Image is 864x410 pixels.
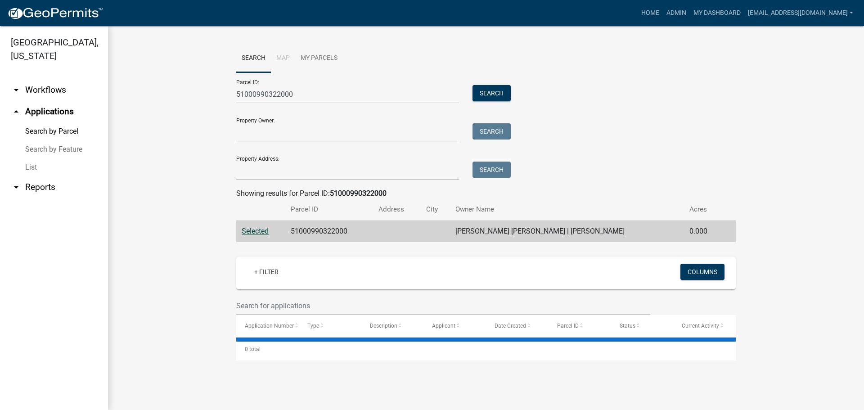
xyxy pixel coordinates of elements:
span: Current Activity [682,323,719,329]
th: Address [373,199,420,220]
button: Search [472,123,511,140]
th: City [421,199,450,220]
datatable-header-cell: Description [361,315,424,337]
a: + Filter [247,264,286,280]
a: Search [236,44,271,73]
td: 51000990322000 [285,221,373,243]
a: Home [638,5,663,22]
div: 0 total [236,338,736,360]
datatable-header-cell: Type [299,315,361,337]
button: Columns [680,264,724,280]
a: Admin [663,5,690,22]
i: arrow_drop_down [11,182,22,193]
button: Search [472,162,511,178]
span: Date Created [495,323,526,329]
span: Parcel ID [557,323,579,329]
span: Description [370,323,397,329]
th: Parcel ID [285,199,373,220]
a: My Parcels [295,44,343,73]
strong: 51000990322000 [330,189,387,198]
input: Search for applications [236,297,650,315]
i: arrow_drop_down [11,85,22,95]
td: 0.000 [684,221,721,243]
datatable-header-cell: Current Activity [673,315,736,337]
a: Selected [242,227,269,235]
span: Applicant [432,323,455,329]
datatable-header-cell: Application Number [236,315,299,337]
a: [EMAIL_ADDRESS][DOMAIN_NAME] [744,5,857,22]
a: My Dashboard [690,5,744,22]
button: Search [472,85,511,101]
span: Application Number [245,323,294,329]
th: Acres [684,199,721,220]
datatable-header-cell: Date Created [486,315,549,337]
datatable-header-cell: Applicant [423,315,486,337]
datatable-header-cell: Status [611,315,674,337]
td: [PERSON_NAME] [PERSON_NAME] | [PERSON_NAME] [450,221,684,243]
i: arrow_drop_up [11,106,22,117]
th: Owner Name [450,199,684,220]
datatable-header-cell: Parcel ID [549,315,611,337]
span: Status [620,323,635,329]
span: Type [307,323,319,329]
div: Showing results for Parcel ID: [236,188,736,199]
